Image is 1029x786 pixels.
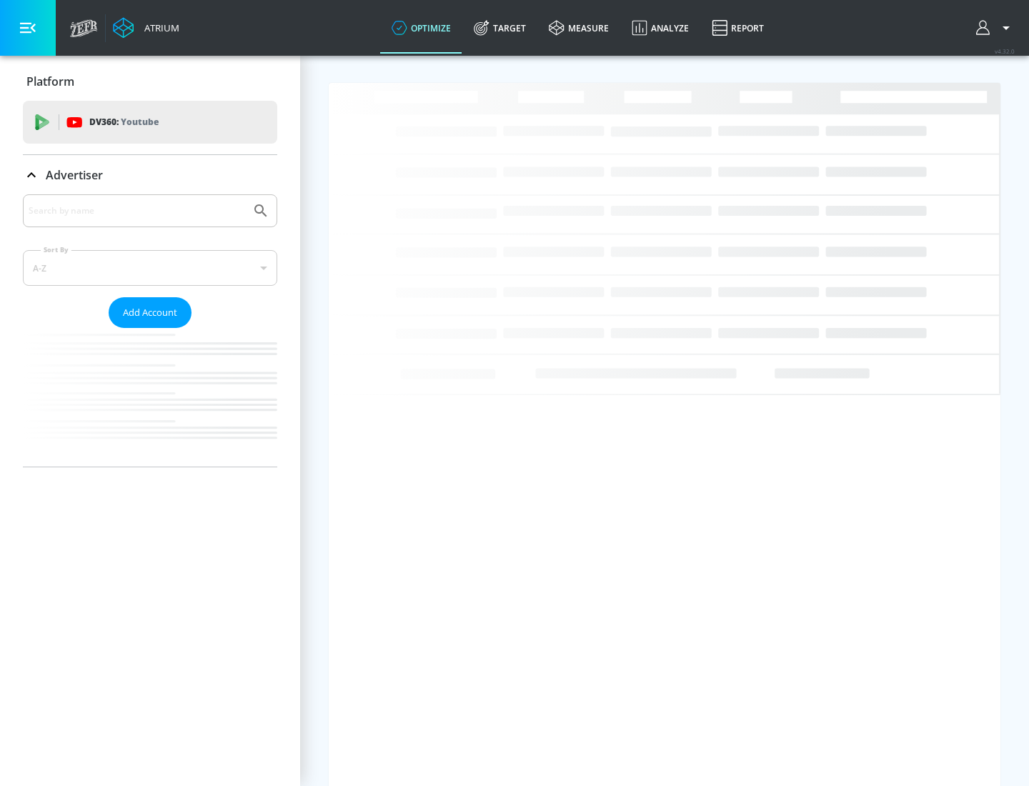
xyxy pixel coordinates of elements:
a: Analyze [620,2,700,54]
div: Advertiser [23,194,277,467]
p: Platform [26,74,74,89]
nav: list of Advertiser [23,328,277,467]
p: Youtube [121,114,159,129]
a: Atrium [113,17,179,39]
span: Add Account [123,304,177,321]
a: Report [700,2,775,54]
div: DV360: Youtube [23,101,277,144]
p: DV360: [89,114,159,130]
div: Advertiser [23,155,277,195]
button: Add Account [109,297,192,328]
label: Sort By [41,245,71,254]
span: v 4.32.0 [995,47,1015,55]
div: Platform [23,61,277,101]
div: Atrium [139,21,179,34]
a: optimize [380,2,462,54]
a: Target [462,2,537,54]
a: measure [537,2,620,54]
div: A-Z [23,250,277,286]
p: Advertiser [46,167,103,183]
input: Search by name [29,202,245,220]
